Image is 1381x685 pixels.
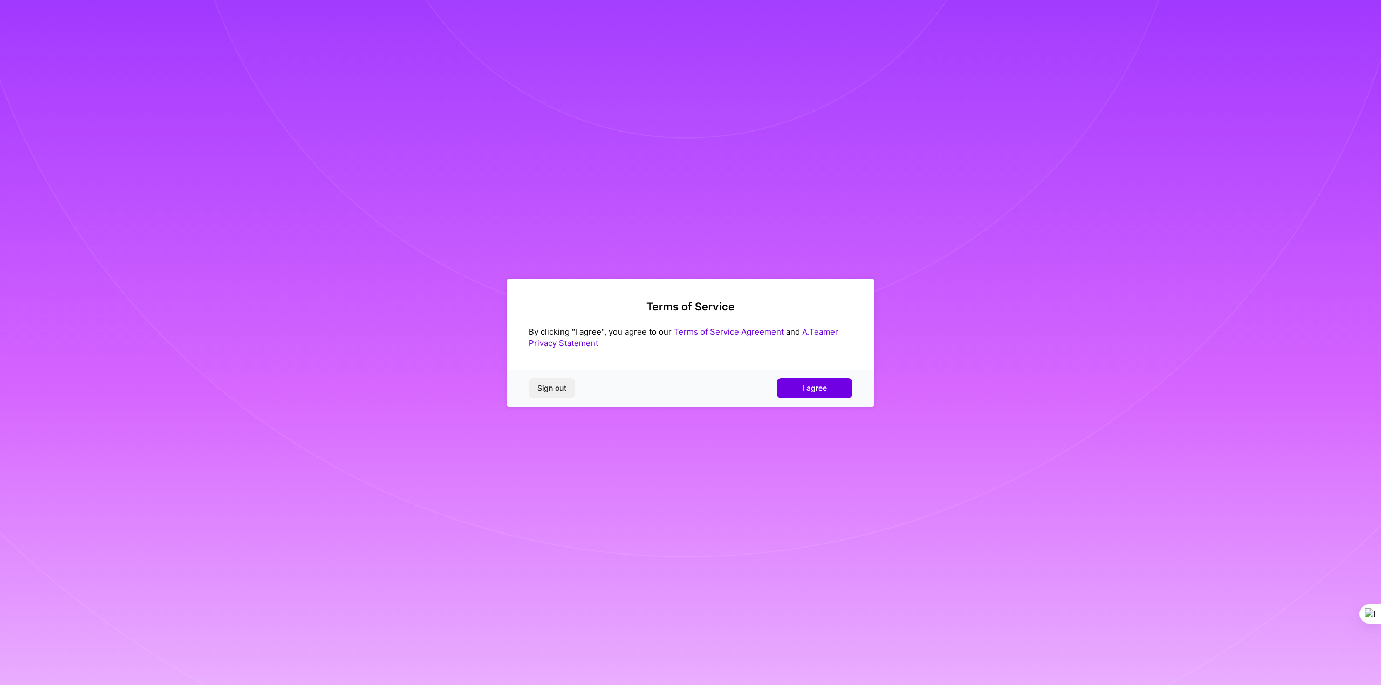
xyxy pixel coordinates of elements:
a: Terms of Service Agreement [674,327,784,337]
button: Sign out [529,378,575,398]
span: I agree [802,383,827,393]
button: I agree [777,378,852,398]
h2: Terms of Service [529,300,852,313]
span: Sign out [537,383,566,393]
div: By clicking "I agree", you agree to our and [529,326,852,349]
